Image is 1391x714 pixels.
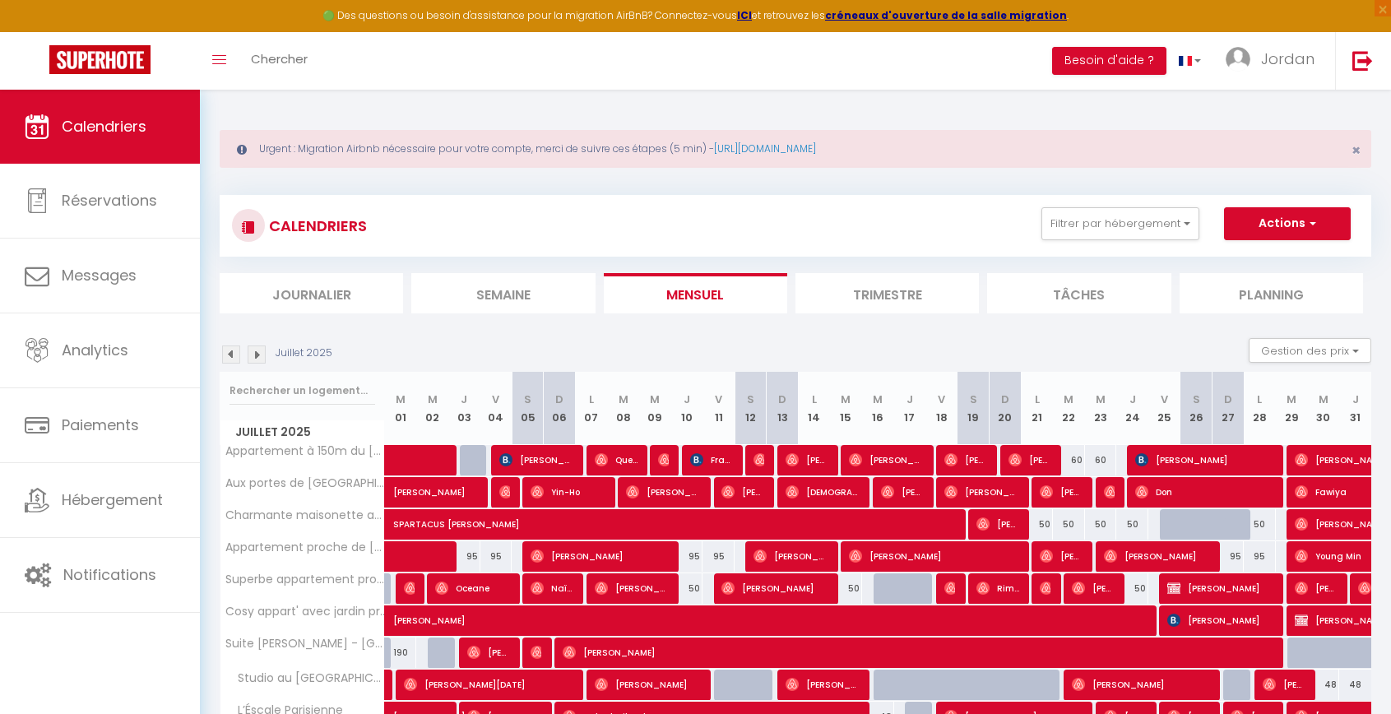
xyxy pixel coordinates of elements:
th: 28 [1244,372,1276,445]
th: 04 [480,372,512,445]
span: [PERSON_NAME] [721,476,764,508]
span: Queensan Xavier [595,444,638,475]
th: 31 [1339,372,1371,445]
span: Calendriers [62,116,146,137]
abbr: D [1001,392,1009,407]
th: 16 [862,372,894,445]
abbr: J [684,392,690,407]
th: 02 [416,372,448,445]
span: [PERSON_NAME] [393,468,507,499]
th: 14 [798,372,830,445]
span: Chercher [251,50,308,67]
span: Don [1135,476,1274,508]
th: 23 [1085,372,1117,445]
span: [PERSON_NAME] [944,573,955,604]
span: [PERSON_NAME] [753,540,828,572]
div: 50 [1244,509,1276,540]
div: 95 [1212,541,1244,572]
span: [PERSON_NAME] [393,596,1301,628]
abbr: L [812,392,817,407]
div: 50 [1085,509,1117,540]
span: [PERSON_NAME] [1295,573,1338,604]
abbr: S [970,392,977,407]
input: Rechercher un logement... [230,376,375,406]
span: Naïma [531,573,573,604]
span: [PERSON_NAME], [531,637,541,668]
abbr: L [589,392,594,407]
th: 20 [990,372,1022,445]
button: Besoin d'aide ? [1052,47,1166,75]
a: créneaux d'ouverture de la salle migration [825,8,1067,22]
abbr: M [841,392,851,407]
span: [PERSON_NAME] [721,573,828,604]
div: 190 [385,637,417,668]
abbr: V [1161,392,1168,407]
a: [PERSON_NAME] [385,605,417,637]
li: Trimestre [795,273,979,313]
strong: ICI [737,8,752,22]
div: 50 [1116,509,1148,540]
th: 22 [1053,372,1085,445]
th: 26 [1180,372,1212,445]
abbr: M [1287,392,1296,407]
abbr: L [1035,392,1040,407]
span: [PERSON_NAME] [753,444,764,475]
th: 13 [767,372,799,445]
span: [PERSON_NAME] [786,444,828,475]
span: [PERSON_NAME] [531,540,670,572]
button: Actions [1224,207,1351,240]
span: [PERSON_NAME] [499,476,510,508]
abbr: M [873,392,883,407]
span: [PERSON_NAME] [595,573,670,604]
div: 50 [671,573,703,604]
abbr: D [778,392,786,407]
span: [PERSON_NAME] [849,444,924,475]
span: Charmante maisonette aux [GEOGRAPHIC_DATA] [223,509,387,522]
th: 29 [1276,372,1308,445]
div: 60 [1085,445,1117,475]
span: [PERSON_NAME] [626,476,701,508]
a: Chercher [239,32,320,90]
span: Superbe appartement proche aéroport [223,573,387,586]
span: [PERSON_NAME] [1008,444,1051,475]
span: [PERSON_NAME] [499,444,574,475]
span: Notifications [63,564,156,585]
span: [DEMOGRAPHIC_DATA] [786,476,860,508]
span: [PERSON_NAME] [1072,573,1115,604]
abbr: M [619,392,628,407]
span: [PERSON_NAME] [1040,476,1083,508]
div: 48 [1339,670,1371,700]
div: 95 [671,541,703,572]
abbr: V [715,392,722,407]
abbr: M [396,392,406,407]
abbr: M [1064,392,1073,407]
span: [PERSON_NAME] [1167,605,1274,636]
span: [PERSON_NAME] [1104,540,1211,572]
abbr: J [1129,392,1136,407]
abbr: J [1352,392,1359,407]
span: [PERSON_NAME] [944,476,1019,508]
abbr: M [1319,392,1328,407]
span: × [1352,140,1361,160]
h3: CALENDRIERS [265,207,367,244]
abbr: D [1224,392,1232,407]
abbr: M [1096,392,1106,407]
div: 95 [702,541,735,572]
div: 48 [1307,670,1339,700]
span: [PERSON_NAME] [976,508,1019,540]
abbr: M [650,392,660,407]
abbr: L [1257,392,1262,407]
li: Semaine [411,273,595,313]
button: Filtrer par hébergement [1041,207,1199,240]
th: 03 [448,372,480,445]
abbr: J [461,392,467,407]
div: 95 [1244,541,1276,572]
span: Aux portes de [GEOGRAPHIC_DATA], bel appart. moderne [223,477,387,489]
abbr: D [555,392,563,407]
th: 15 [830,372,862,445]
th: 06 [544,372,576,445]
span: Analytics [62,340,128,360]
span: Suite [PERSON_NAME] - [GEOGRAPHIC_DATA] [223,637,387,650]
span: Réservations [62,190,157,211]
